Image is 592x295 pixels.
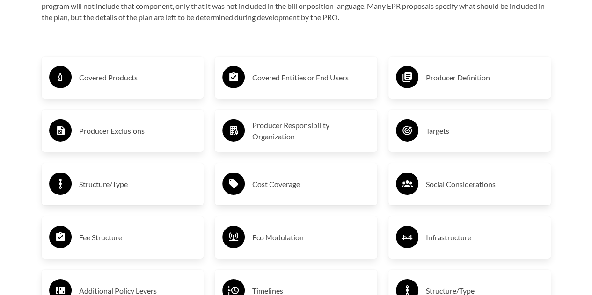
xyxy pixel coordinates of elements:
h3: Social Considerations [426,177,543,192]
h3: Eco Modulation [252,230,370,245]
h3: Infrastructure [426,230,543,245]
h3: Producer Responsibility Organization [252,120,370,142]
h3: Targets [426,123,543,138]
h3: Structure/Type [79,177,197,192]
h3: Cost Coverage [252,177,370,192]
h3: Producer Exclusions [79,123,197,138]
h3: Producer Definition [426,70,543,85]
h3: Covered Products [79,70,197,85]
h3: Covered Entities or End Users [252,70,370,85]
h3: Fee Structure [79,230,197,245]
